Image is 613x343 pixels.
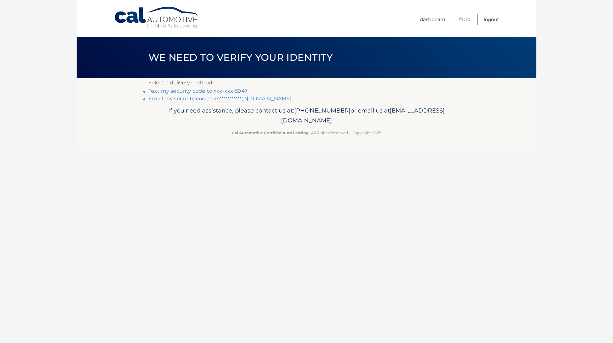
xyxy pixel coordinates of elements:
[484,14,499,25] a: Logout
[148,51,333,63] span: We need to verify your identity
[232,130,308,135] strong: Cal Automotive Certified Auto Leasing
[148,78,465,87] p: Select a delivery method:
[114,6,200,29] a: Cal Automotive
[459,14,470,25] a: FAQ's
[294,107,351,114] span: [PHONE_NUMBER]
[153,129,460,136] p: - All Rights Reserved - Copyright 2025
[148,88,247,94] a: Text my security code to xxx-xxx-5947
[420,14,445,25] a: Dashboard
[153,105,460,126] p: If you need assistance, please contact us at: or email us at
